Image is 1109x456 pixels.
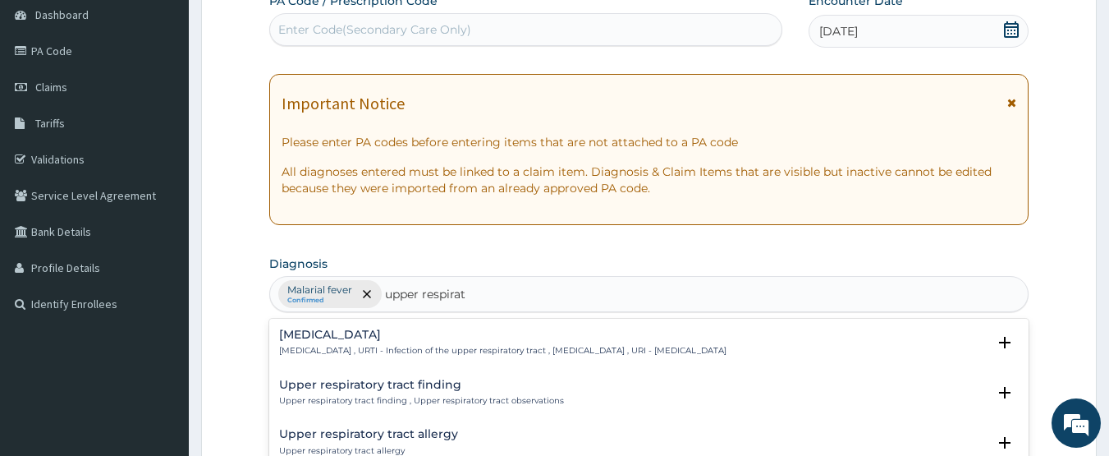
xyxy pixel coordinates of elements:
[360,287,374,302] span: remove selection option
[995,433,1015,453] i: open select status
[282,94,405,113] h1: Important Notice
[95,128,227,294] span: We're online!
[30,82,66,123] img: d_794563401_company_1708531726252_794563401
[819,23,858,39] span: [DATE]
[282,164,1017,196] p: All diagnoses entered must be linked to a claim item. Diagnosis & Claim Items that are visible bu...
[85,92,276,113] div: Chat with us now
[279,345,726,357] p: [MEDICAL_DATA] , URTI - Infection of the upper respiratory tract , [MEDICAL_DATA] , URI - [MEDICA...
[35,7,89,22] span: Dashboard
[269,8,309,48] div: Minimize live chat window
[282,134,1017,150] p: Please enter PA codes before entering items that are not attached to a PA code
[35,116,65,131] span: Tariffs
[278,21,471,38] div: Enter Code(Secondary Care Only)
[287,283,352,297] p: Malarial fever
[279,329,726,341] h4: [MEDICAL_DATA]
[8,292,313,349] textarea: Type your message and hit 'Enter'
[35,80,67,94] span: Claims
[995,333,1015,352] i: open select status
[279,379,564,391] h4: Upper respiratory tract finding
[995,383,1015,403] i: open select status
[269,256,328,272] label: Diagnosis
[279,428,458,440] h4: Upper respiratory tract allergy
[279,395,564,407] p: Upper respiratory tract finding , Upper respiratory tract observations
[287,297,352,305] small: Confirmed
